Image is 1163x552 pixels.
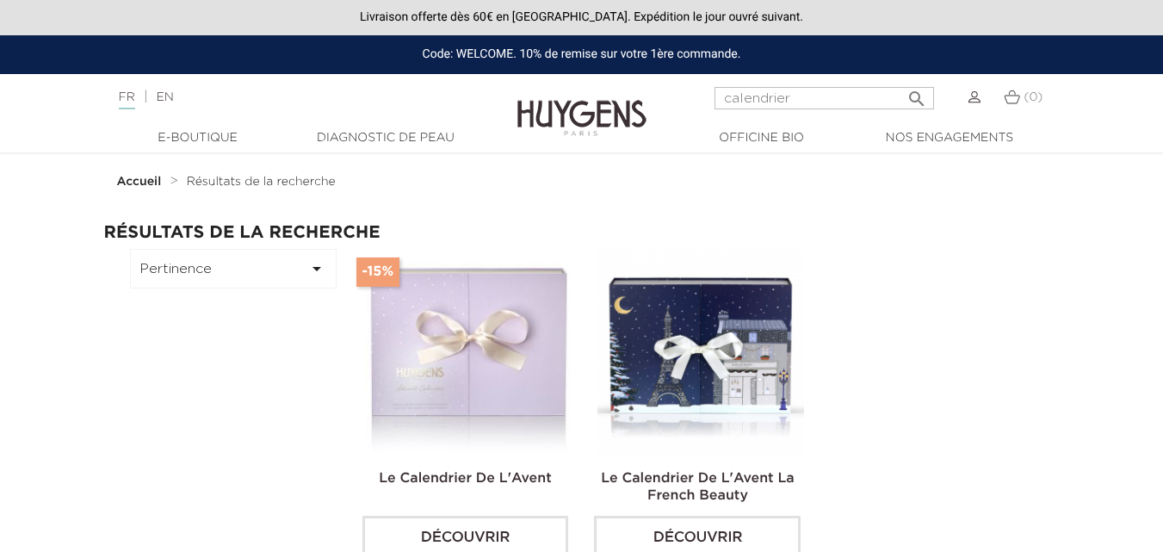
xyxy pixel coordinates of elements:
span: -15% [356,257,400,287]
span: (0) [1024,91,1042,103]
a: Officine Bio [676,129,848,147]
a: Accueil [117,175,165,189]
button:  [901,82,932,105]
a: FR [119,91,135,109]
a: E-Boutique [112,129,284,147]
a: Nos engagements [863,129,1036,147]
i:  [306,258,327,279]
h2: Résultats de la recherche [104,223,1060,242]
i:  [906,84,927,104]
img: Le Calendrier de L'Avent [366,249,572,456]
a: Le Calendrier de l'Avent La French Beauty [601,472,795,503]
img: Huygens [517,72,646,139]
a: EN [156,91,173,103]
span: Résultats de la recherche [187,176,336,188]
img: Calendrier de l'avent 2024 avec une sélection de produits français et naturels [597,249,804,456]
a: Résultats de la recherche [187,175,336,189]
div: | [110,87,472,108]
strong: Accueil [117,176,162,188]
a: Diagnostic de peau [300,129,472,147]
a: Le Calendrier de L'Avent [379,472,551,486]
input: Rechercher [715,87,934,109]
button: Pertinence [130,249,337,288]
